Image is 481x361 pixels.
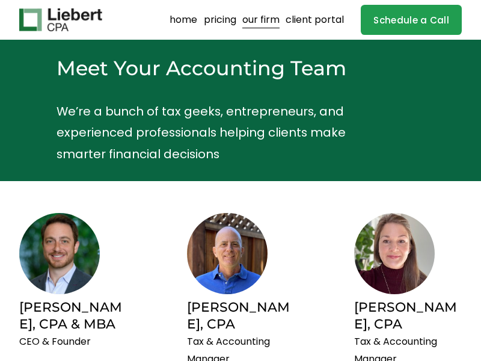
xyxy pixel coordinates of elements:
[354,213,435,294] img: Jennie Ledesma
[242,10,280,29] a: our firm
[170,10,197,29] a: home
[187,298,295,333] h2: [PERSON_NAME], CPA
[19,213,100,294] img: Brian Liebert
[187,213,268,294] img: Tommy Roberts
[57,101,387,165] p: We’re a bunch of tax geeks, entrepreneurs, and experienced professionals helping clients make sma...
[57,55,387,81] h2: Meet Your Accounting Team
[204,10,236,29] a: pricing
[361,5,462,35] a: Schedule a Call
[19,298,127,333] h2: [PERSON_NAME], CPA & MBA
[354,298,462,333] h2: [PERSON_NAME], CPA
[19,8,102,31] img: Liebert CPA
[19,333,127,351] p: CEO & Founder
[286,10,344,29] a: client portal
